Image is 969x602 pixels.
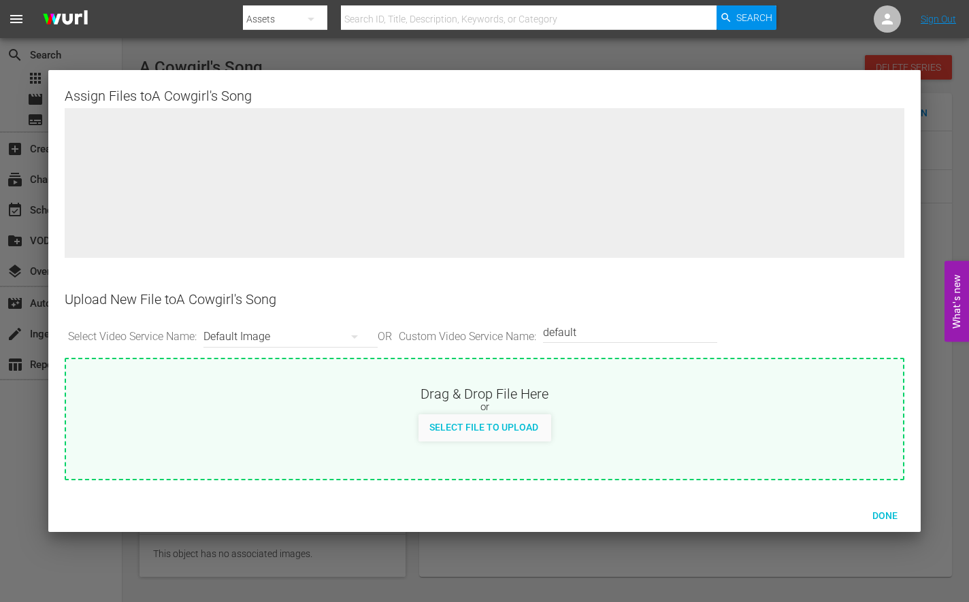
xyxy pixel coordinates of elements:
span: Search [736,5,772,30]
div: Upload New File to A Cowgirl's Song [65,283,904,316]
span: Select File to Upload [418,422,549,433]
div: Assign Files to A Cowgirl's Song [65,86,904,103]
span: menu [8,11,24,27]
span: Custom Video Service Name: [395,329,540,345]
button: Open Feedback Widget [945,261,969,341]
div: Default Image [203,318,371,356]
span: OR [374,329,395,345]
div: Drag & Drop File Here [66,384,903,401]
button: Search [717,5,776,30]
img: ans4CAIJ8jUAAAAAAAAAAAAAAAAAAAAAAAAgQb4GAAAAAAAAAAAAAAAAAAAAAAAAJMjXAAAAAAAAAAAAAAAAAAAAAAAAgAT5G... [33,3,98,35]
button: Select File to Upload [418,414,549,439]
span: Select Video Service Name: [65,329,200,345]
button: Done [855,502,915,526]
span: Done [861,510,908,521]
a: Sign Out [921,14,956,24]
div: or [66,401,903,414]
